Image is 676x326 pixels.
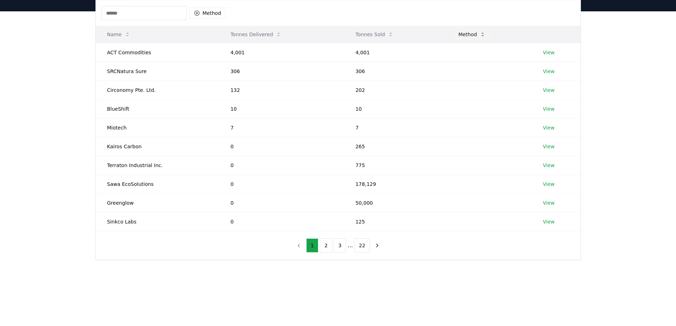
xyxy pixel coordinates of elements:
[219,137,344,156] td: 0
[350,27,399,42] button: Tonnes Sold
[219,81,344,99] td: 132
[219,99,344,118] td: 10
[543,143,555,150] a: View
[344,118,447,137] td: 7
[219,175,344,193] td: 0
[543,162,555,169] a: View
[344,193,447,212] td: 50,000
[320,238,332,253] button: 2
[344,81,447,99] td: 202
[96,175,219,193] td: Sawa EcoSolutions
[96,62,219,81] td: SRCNatura Sure
[344,43,447,62] td: 4,001
[543,87,555,94] a: View
[344,99,447,118] td: 10
[219,212,344,231] td: 0
[344,156,447,175] td: 775
[543,181,555,188] a: View
[543,124,555,131] a: View
[189,7,226,19] button: Method
[225,27,287,42] button: Tonnes Delivered
[306,238,319,253] button: 1
[453,27,491,42] button: Method
[219,156,344,175] td: 0
[344,137,447,156] td: 265
[219,43,344,62] td: 4,001
[96,193,219,212] td: Greenglow
[219,118,344,137] td: 7
[347,241,353,250] li: ...
[543,49,555,56] a: View
[543,218,555,225] a: View
[96,212,219,231] td: Sinkco Labs
[96,137,219,156] td: Kairos Carbon
[96,156,219,175] td: Terraton Industrial Inc.
[96,43,219,62] td: ACT Commodities
[543,68,555,75] a: View
[543,199,555,206] a: View
[96,99,219,118] td: BlueShift
[344,62,447,81] td: 306
[355,238,370,253] button: 22
[543,105,555,112] a: View
[344,175,447,193] td: 178,129
[96,118,219,137] td: Miotech
[96,81,219,99] td: Circonomy Pte. Ltd.
[219,193,344,212] td: 0
[101,27,136,42] button: Name
[371,238,383,253] button: next page
[344,212,447,231] td: 125
[219,62,344,81] td: 306
[334,238,346,253] button: 3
